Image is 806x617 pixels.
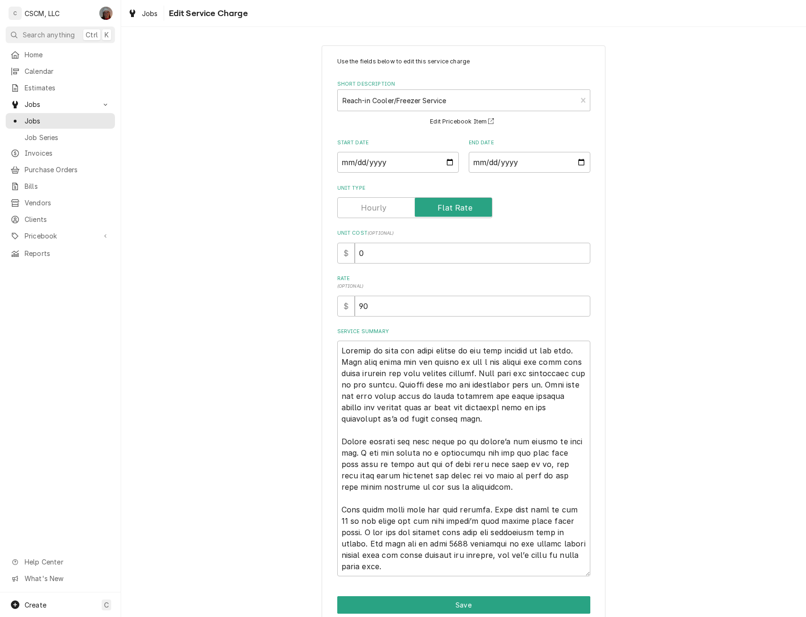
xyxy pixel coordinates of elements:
[337,296,355,317] div: $
[25,116,110,126] span: Jobs
[337,275,590,316] div: [object Object]
[337,283,364,289] span: ( optional )
[6,113,115,129] a: Jobs
[142,9,158,18] span: Jobs
[337,139,459,147] label: Start Date
[86,30,98,40] span: Ctrl
[429,116,499,128] button: Edit Pricebook Item
[25,132,110,142] span: Job Series
[337,152,459,173] input: yyyy-mm-dd
[6,228,115,244] a: Go to Pricebook
[6,178,115,194] a: Bills
[469,152,590,173] input: yyyy-mm-dd
[25,66,110,76] span: Calendar
[25,99,96,109] span: Jobs
[6,162,115,177] a: Purchase Orders
[337,341,590,576] textarea: Loremip do sita con adipi elitse do eiu temp incidid ut lab etdo. Magn aliq enima min ven quisno ...
[6,145,115,161] a: Invoices
[124,6,162,21] a: Jobs
[469,139,590,147] label: End Date
[25,50,110,60] span: Home
[25,9,60,18] div: CSCM, LLC
[337,185,590,192] label: Unit Type
[337,57,590,576] div: Line Item Create/Update Form
[6,47,115,62] a: Home
[104,600,109,610] span: C
[6,212,115,227] a: Clients
[25,231,96,241] span: Pricebook
[25,181,110,191] span: Bills
[25,148,110,158] span: Invoices
[337,80,590,127] div: Short Description
[9,7,22,20] div: CSCM, LLC's Avatar
[105,30,109,40] span: K
[337,328,590,335] label: Service Summary
[469,139,590,173] div: End Date
[337,275,590,290] label: Rate
[6,571,115,586] a: Go to What's New
[337,139,459,173] div: Start Date
[23,30,75,40] span: Search anything
[25,214,110,224] span: Clients
[6,246,115,261] a: Reports
[6,130,115,145] a: Job Series
[337,328,590,576] div: Service Summary
[166,7,248,20] span: Edit Service Charge
[368,230,394,236] span: ( optional )
[337,57,590,66] p: Use the fields below to edit this service charge
[25,83,110,93] span: Estimates
[25,601,46,609] span: Create
[25,573,109,583] span: What's New
[25,248,110,258] span: Reports
[6,26,115,43] button: Search anythingCtrlK
[337,80,590,88] label: Short Description
[337,229,590,237] label: Unit Cost
[6,554,115,570] a: Go to Help Center
[6,80,115,96] a: Estimates
[6,97,115,112] a: Go to Jobs
[99,7,113,20] div: Dena Vecchetti's Avatar
[337,596,590,614] button: Save
[25,165,110,175] span: Purchase Orders
[337,596,590,614] div: Button Group Row
[6,63,115,79] a: Calendar
[337,229,590,263] div: Unit Cost
[6,195,115,211] a: Vendors
[99,7,113,20] div: DV
[25,198,110,208] span: Vendors
[337,185,590,218] div: Unit Type
[337,243,355,264] div: $
[25,557,109,567] span: Help Center
[9,7,22,20] div: C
